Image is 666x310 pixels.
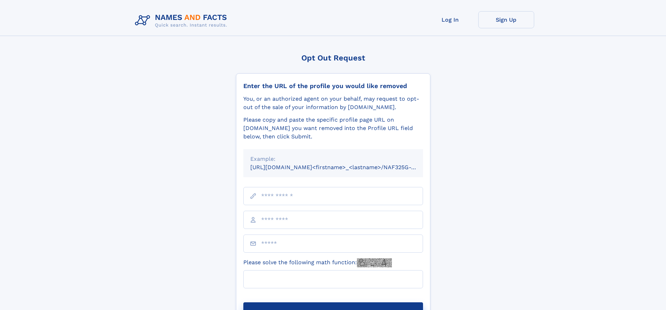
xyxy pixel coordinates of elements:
[250,164,436,171] small: [URL][DOMAIN_NAME]<firstname>_<lastname>/NAF325G-xxxxxxxx
[236,53,430,62] div: Opt Out Request
[422,11,478,28] a: Log In
[243,116,423,141] div: Please copy and paste the specific profile page URL on [DOMAIN_NAME] you want removed into the Pr...
[243,95,423,111] div: You, or an authorized agent on your behalf, may request to opt-out of the sale of your informatio...
[250,155,416,163] div: Example:
[478,11,534,28] a: Sign Up
[132,11,233,30] img: Logo Names and Facts
[243,82,423,90] div: Enter the URL of the profile you would like removed
[243,258,392,267] label: Please solve the following math function:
